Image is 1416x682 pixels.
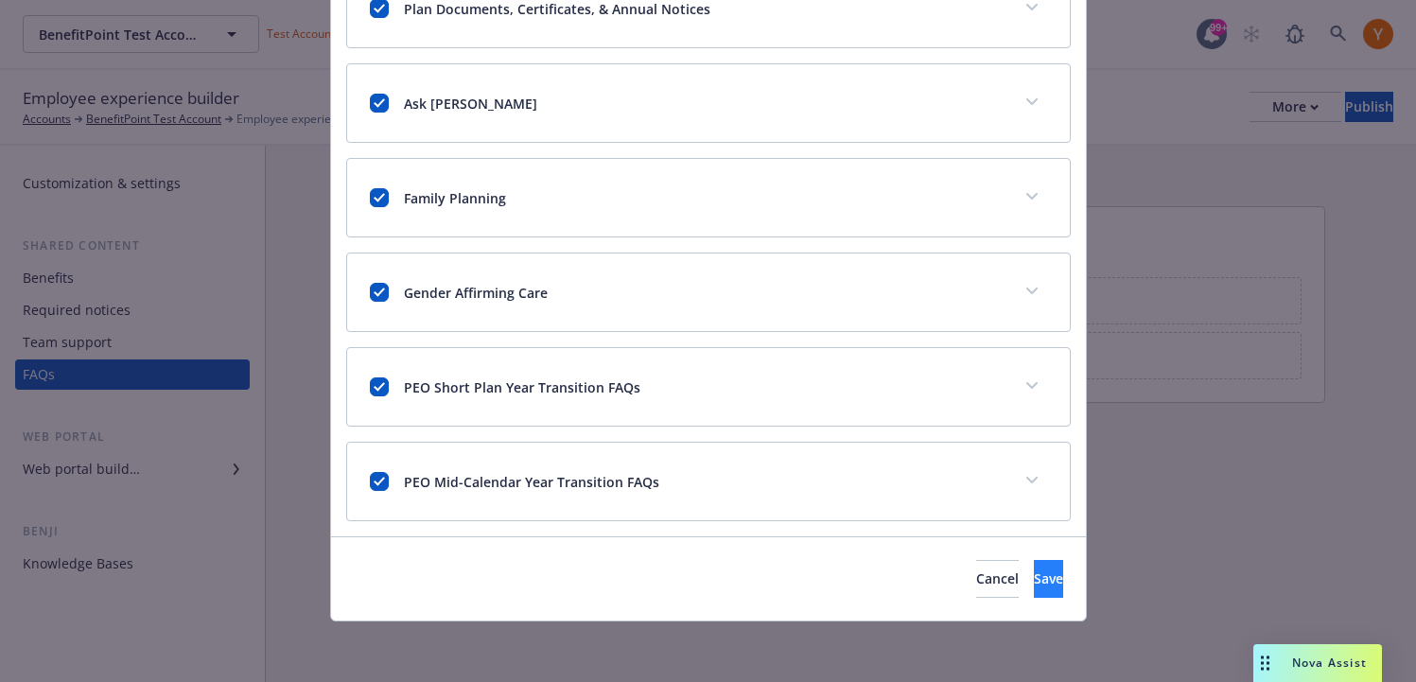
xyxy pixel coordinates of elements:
[404,188,506,208] p: Family Planning
[1017,87,1047,117] button: expand content
[976,560,1019,598] button: Cancel
[347,254,1070,331] div: Gender Affirming Careexpand content
[347,64,1070,142] div: Ask [PERSON_NAME]expand content
[1292,655,1367,671] span: Nova Assist
[1034,569,1063,587] span: Save
[347,443,1070,520] div: PEO Mid-Calendar Year Transition FAQsexpand content
[404,472,659,492] p: PEO Mid-Calendar Year Transition FAQs
[1034,560,1063,598] button: Save
[1253,644,1277,682] div: Drag to move
[404,377,640,397] p: PEO Short Plan Year Transition FAQs
[1017,182,1047,212] button: expand content
[404,283,548,303] p: Gender Affirming Care
[404,94,537,114] p: Ask [PERSON_NAME]
[1017,276,1047,306] button: expand content
[1017,371,1047,401] button: expand content
[347,348,1070,426] div: PEO Short Plan Year Transition FAQsexpand content
[1253,644,1382,682] button: Nova Assist
[976,569,1019,587] span: Cancel
[347,159,1070,236] div: Family Planningexpand content
[1017,465,1047,496] button: expand content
